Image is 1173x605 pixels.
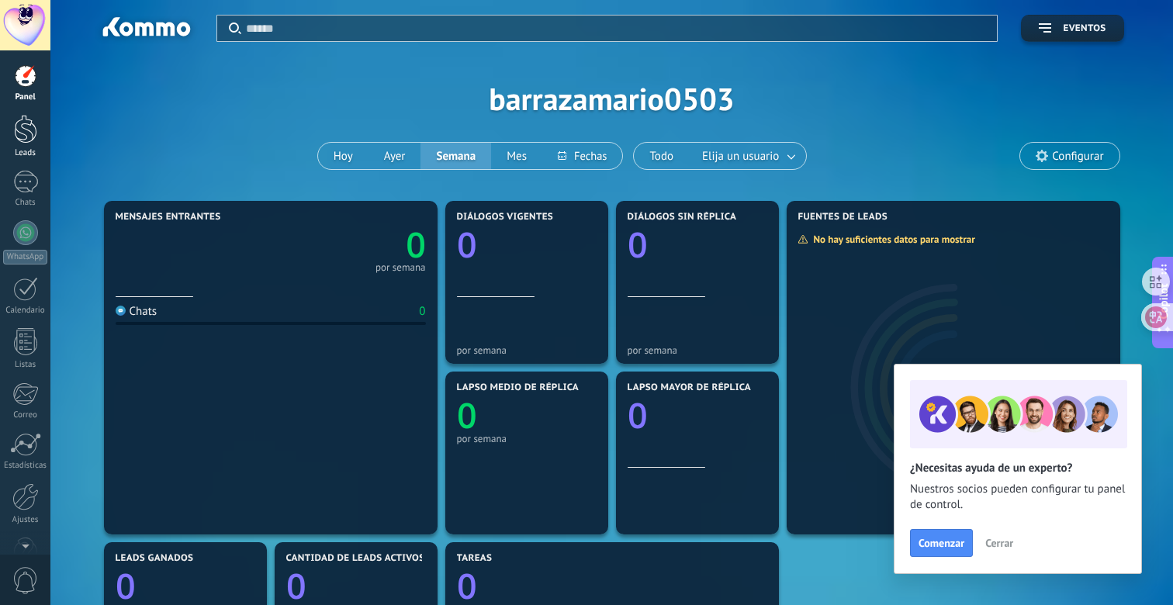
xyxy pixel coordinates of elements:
[420,143,491,169] button: Semana
[3,410,48,420] div: Correo
[457,433,597,444] div: por semana
[628,382,751,393] span: Lapso mayor de réplica
[116,212,221,223] span: Mensajes entrantes
[689,143,806,169] button: Elija un usuario
[457,553,493,564] span: Tareas
[1052,150,1103,163] span: Configurar
[910,461,1126,475] h2: ¿Necesitas ayuda de un experto?
[634,143,689,169] button: Todo
[628,212,737,223] span: Diálogos sin réplica
[286,553,425,564] span: Cantidad de leads activos
[457,212,554,223] span: Diálogos vigentes
[978,531,1020,555] button: Cerrar
[1021,15,1123,42] button: Eventos
[628,221,648,268] text: 0
[1063,23,1106,34] span: Eventos
[375,264,426,271] div: por semana
[419,304,425,319] div: 0
[628,392,648,439] text: 0
[3,198,48,208] div: Chats
[542,143,622,169] button: Fechas
[457,382,580,393] span: Lapso medio de réplica
[491,143,542,169] button: Mes
[3,461,48,471] div: Estadísticas
[457,344,597,356] div: por semana
[3,360,48,370] div: Listas
[457,392,477,439] text: 0
[910,529,973,557] button: Comenzar
[3,306,48,316] div: Calendario
[3,250,47,264] div: WhatsApp
[116,306,126,316] img: Chats
[3,148,48,158] div: Leads
[116,304,157,319] div: Chats
[457,221,477,268] text: 0
[406,221,426,268] text: 0
[798,212,888,223] span: Fuentes de leads
[628,344,767,356] div: por semana
[3,92,48,102] div: Panel
[116,553,194,564] span: Leads ganados
[318,143,369,169] button: Hoy
[985,538,1013,548] span: Cerrar
[798,233,986,246] div: No hay suficientes datos para mostrar
[369,143,421,169] button: Ayer
[919,538,964,548] span: Comenzar
[3,515,48,525] div: Ajustes
[910,482,1126,513] span: Nuestros socios pueden configurar tu panel de control.
[271,221,426,268] a: 0
[699,146,782,167] span: Elija un usuario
